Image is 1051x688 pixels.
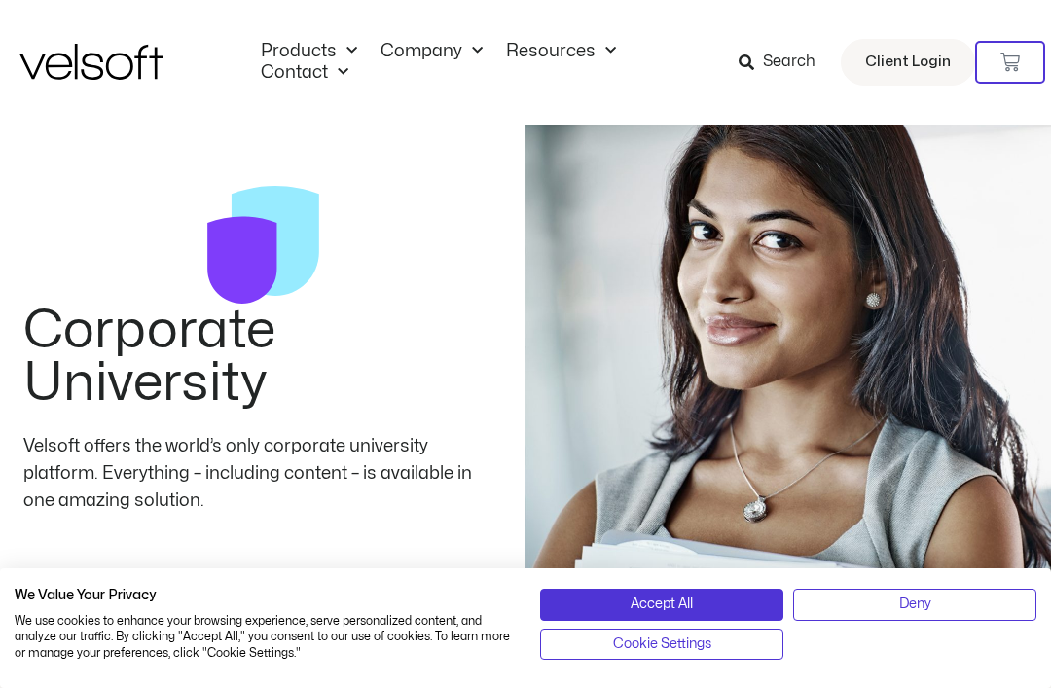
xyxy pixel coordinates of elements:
[613,634,711,655] span: Cookie Settings
[15,587,511,604] h2: We Value Your Privacy
[525,125,1051,650] img: Woman holding corporate university paper work
[23,433,502,515] div: Velsoft offers the world’s only corporate university platform. Everything – including content – i...
[631,594,693,615] span: Accept All
[763,50,815,75] span: Search
[793,589,1036,620] button: Deny all cookies
[841,39,975,86] a: Client Login
[19,44,163,80] img: Velsoft Training Materials
[249,41,721,84] nav: Menu
[249,62,360,84] a: ContactMenu Toggle
[540,589,783,620] button: Accept all cookies
[899,594,931,615] span: Deny
[23,305,502,410] h2: Corporate University
[739,46,829,79] a: Search
[865,50,951,75] span: Client Login
[249,41,369,62] a: ProductsMenu Toggle
[494,41,628,62] a: ResourcesMenu Toggle
[540,629,783,660] button: Adjust cookie preferences
[15,613,511,662] p: We use cookies to enhance your browsing experience, serve personalized content, and analyze our t...
[369,41,494,62] a: CompanyMenu Toggle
